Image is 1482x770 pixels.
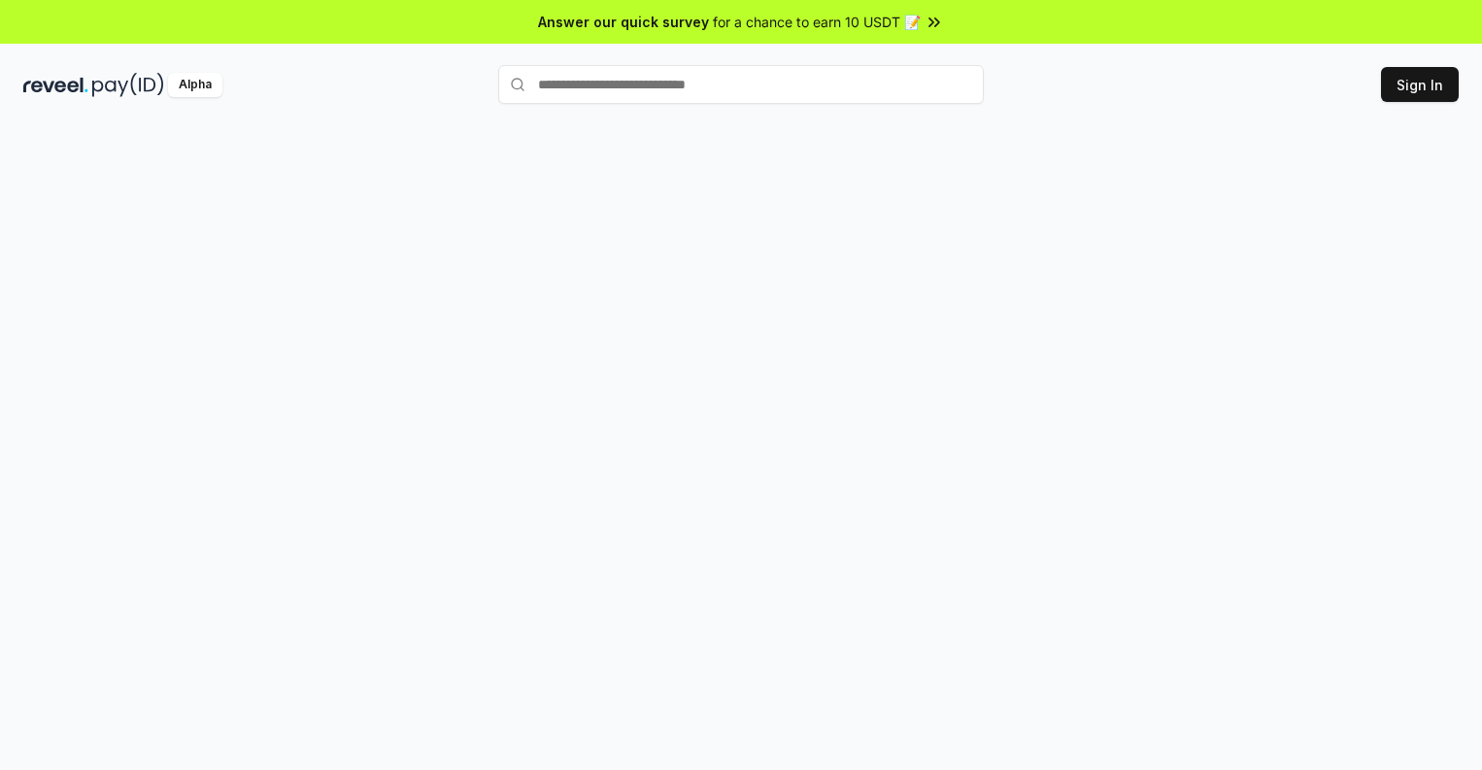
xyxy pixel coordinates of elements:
[168,73,222,97] div: Alpha
[23,73,88,97] img: reveel_dark
[538,12,709,32] span: Answer our quick survey
[1381,67,1459,102] button: Sign In
[713,12,921,32] span: for a chance to earn 10 USDT 📝
[92,73,164,97] img: pay_id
